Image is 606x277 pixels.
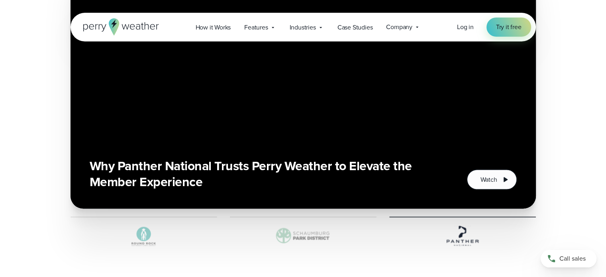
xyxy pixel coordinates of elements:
[230,224,377,248] img: Schaumburg-Park-District-1.svg
[541,250,596,267] a: Call sales
[337,23,373,32] span: Case Studies
[486,18,531,37] a: Try it free
[331,19,380,35] a: Case Studies
[457,22,474,32] a: Log in
[71,224,217,248] img: Round Rock ISD Logo
[480,175,497,184] span: Watch
[244,23,268,32] span: Features
[290,23,316,32] span: Industries
[196,23,231,32] span: How it Works
[467,169,516,189] button: Watch
[90,157,448,189] h3: Why Panther National Trusts Perry Weather to Elevate the Member Experience
[386,22,412,32] span: Company
[496,22,522,32] span: Try it free
[457,22,474,31] span: Log in
[559,254,586,263] span: Call sales
[389,224,536,248] img: Panther-National.svg
[189,19,238,35] a: How it Works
